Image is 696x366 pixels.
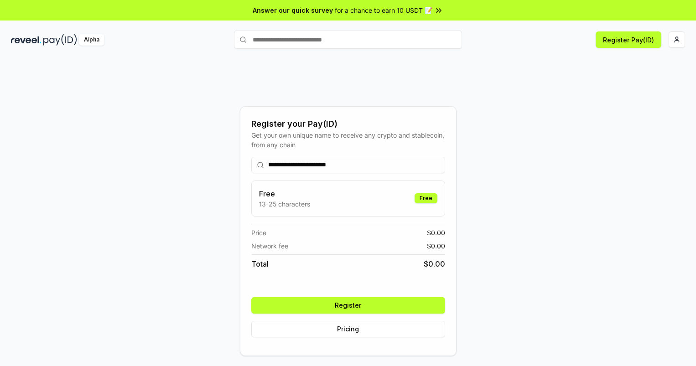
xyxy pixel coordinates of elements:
[415,193,437,203] div: Free
[596,31,661,48] button: Register Pay(ID)
[251,241,288,251] span: Network fee
[251,228,266,237] span: Price
[335,5,432,15] span: for a chance to earn 10 USDT 📝
[11,34,42,46] img: reveel_dark
[427,228,445,237] span: $ 0.00
[251,297,445,314] button: Register
[427,241,445,251] span: $ 0.00
[251,321,445,337] button: Pricing
[259,199,310,209] p: 13-25 characters
[424,258,445,269] span: $ 0.00
[251,130,445,149] div: Get your own unique name to receive any crypto and stablecoin, from any chain
[253,5,333,15] span: Answer our quick survey
[251,118,445,130] div: Register your Pay(ID)
[43,34,77,46] img: pay_id
[79,34,104,46] div: Alpha
[251,258,269,269] span: Total
[259,188,310,199] h3: Free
